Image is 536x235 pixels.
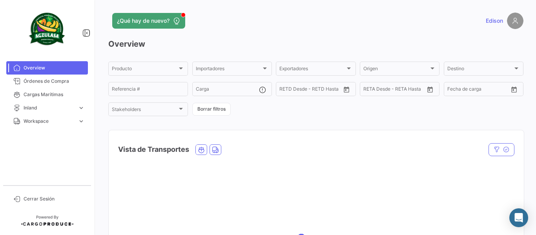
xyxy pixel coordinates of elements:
span: Órdenes de Compra [24,78,85,85]
a: Overview [6,61,88,75]
a: Cargas Marítimas [6,88,88,101]
span: Importadores [196,67,261,73]
span: Inland [24,104,75,111]
span: Cerrar Sesión [24,195,85,202]
button: Open calendar [424,84,436,95]
input: Hasta [454,87,483,93]
input: Desde [447,87,448,93]
button: Open calendar [508,84,520,95]
span: Stakeholders [112,108,177,113]
span: Producto [112,67,177,73]
img: placeholder-user.png [507,13,523,29]
button: ¿Qué hay de nuevo? [112,13,185,29]
img: agzulasa-logo.png [27,9,67,49]
span: Edison [486,17,503,25]
h3: Overview [108,38,523,49]
span: Destino [447,67,513,73]
span: expand_more [78,104,85,111]
span: expand_more [78,118,85,125]
input: Hasta [286,87,315,93]
h4: Vista de Transportes [118,144,189,155]
input: Desde [279,87,280,93]
button: Land [210,145,221,155]
button: Ocean [196,145,207,155]
span: ¿Qué hay de nuevo? [117,17,170,25]
div: Abrir Intercom Messenger [509,208,528,227]
a: Órdenes de Compra [6,75,88,88]
span: Exportadores [279,67,345,73]
button: Borrar filtros [192,103,231,116]
input: Hasta [370,87,399,93]
span: Overview [24,64,85,71]
span: Workspace [24,118,75,125]
span: Origen [363,67,429,73]
button: Open calendar [341,84,352,95]
input: Desde [363,87,364,93]
span: Cargas Marítimas [24,91,85,98]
